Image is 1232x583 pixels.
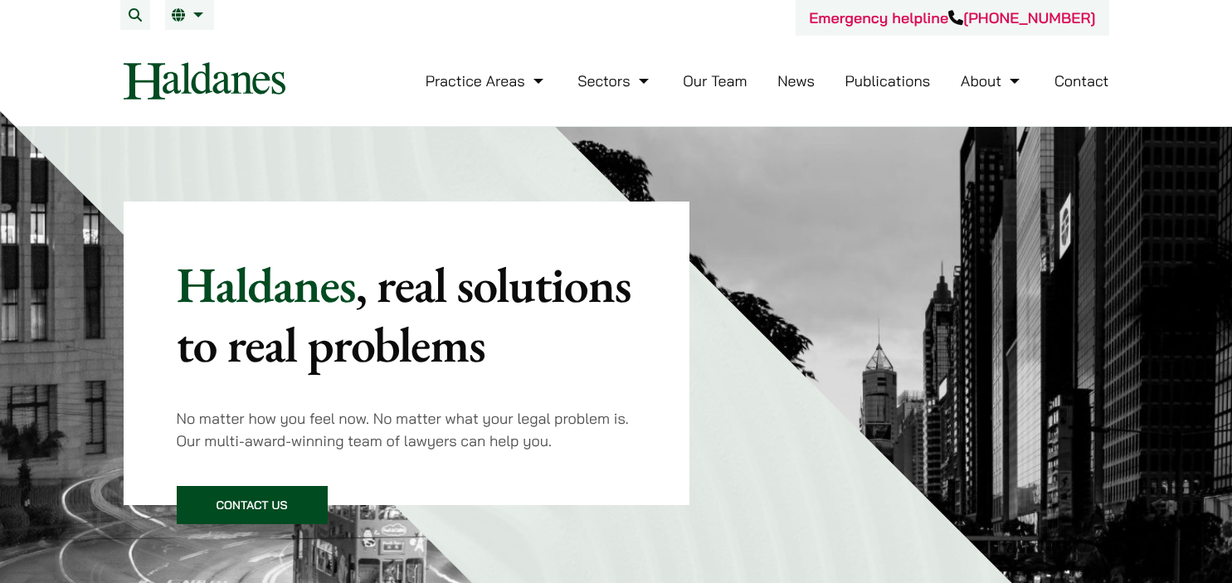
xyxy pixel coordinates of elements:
a: Publications [845,71,931,90]
a: Practice Areas [426,71,548,90]
a: Emergency helpline[PHONE_NUMBER] [809,8,1095,27]
a: Sectors [577,71,652,90]
a: Contact [1054,71,1109,90]
a: News [777,71,815,90]
p: No matter how you feel now. No matter what your legal problem is. Our multi-award-winning team of... [177,407,637,452]
a: About [961,71,1024,90]
img: Logo of Haldanes [124,62,285,100]
p: Haldanes [177,255,637,374]
a: Contact Us [177,486,328,524]
a: EN [172,8,207,22]
mark: , real solutions to real problems [177,252,631,377]
a: Our Team [683,71,747,90]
